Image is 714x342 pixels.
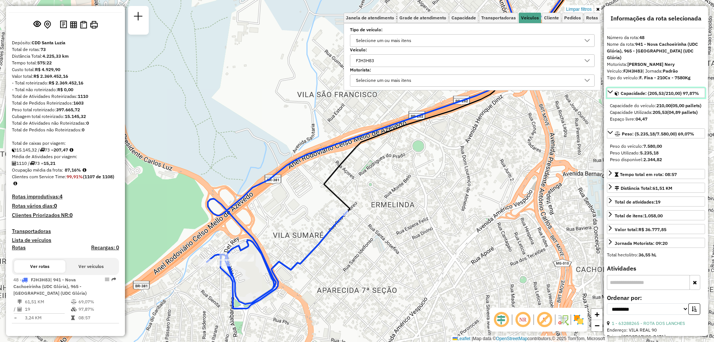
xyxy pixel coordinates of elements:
div: Capacidade Utilizada: [610,109,702,116]
span: + [595,310,599,319]
i: Total de rotas [40,148,45,152]
td: = [13,314,17,322]
span: Peso do veículo: [610,143,662,149]
button: Imprimir Rotas [89,19,99,30]
strong: Padrão [663,68,678,74]
strong: 04,47 [636,116,647,122]
td: 3,24 KM [25,314,71,322]
strong: 19 [655,199,660,205]
span: | 941 - Nova Cachoeirinha (UDC Glória), 965 - [GEOGRAPHIC_DATA] (UDC Glória) [13,277,87,296]
h4: Rotas vários dias: [12,203,119,209]
td: 61,51 KM [25,298,71,306]
strong: (04,89 pallets) [667,109,698,115]
div: Total de Atividades não Roteirizadas: [12,120,119,127]
button: Centralizar mapa no depósito ou ponto de apoio [42,19,52,31]
button: Ordem crescente [688,303,700,315]
div: Capacidade do veículo: [610,102,702,109]
strong: 941 - Nova Cachoeirinha (UDC Glória), 965 - [GEOGRAPHIC_DATA] (UDC Glória) [607,41,698,60]
strong: 7.580,00 [643,143,662,149]
i: Cubagem total roteirizado [12,148,16,152]
strong: 0 [54,202,57,209]
div: Valor total: [615,226,666,233]
span: Ocupação média da frota: [12,167,63,173]
strong: 397.665,72 [56,107,80,112]
div: Total de itens: [615,212,663,219]
em: Rota exportada [112,277,116,282]
strong: 575:22 [37,60,52,65]
span: Exibir rótulo [535,311,553,329]
button: Logs desbloquear sessão [58,19,68,31]
strong: 36,55 hL [639,252,656,258]
h4: Lista de veículos [12,237,119,243]
div: Depósito: [12,39,119,46]
strong: 99,91% [67,174,83,179]
span: Capacidade [451,16,476,20]
div: Total de Pedidos Roteirizados: [12,100,119,106]
a: Peso: (5.235,18/7.580,00) 69,07% [607,128,705,138]
h4: Rotas [12,244,26,251]
label: Veículo: [350,47,595,53]
strong: 2.344,82 [643,157,662,162]
strong: 0 [82,127,84,132]
button: Ver rotas [14,260,65,273]
td: 97,87% [78,306,116,313]
button: Ver veículos [65,260,117,273]
strong: CDD Santa Luzia [32,40,65,45]
div: Total hectolitro: [607,252,705,258]
div: Peso: (5.235,18/7.580,00) 69,07% [607,140,705,166]
div: Total de rotas: [12,46,119,53]
strong: 4.225,33 km [42,53,69,59]
h4: Atividades [607,265,705,272]
td: 69,07% [78,298,116,306]
div: Peso disponível: [610,156,702,163]
div: Número da rota: [607,34,705,41]
a: OpenStreetMap [496,336,528,341]
div: Tempo total: [12,60,119,66]
button: Exibir sessão original [32,19,42,31]
i: Distância Total [17,300,22,304]
strong: 205,53 [653,109,667,115]
span: Clientes com Service Time: [12,174,67,179]
em: Rotas cross docking consideradas [13,181,17,186]
span: Cliente [544,16,559,20]
h4: Transportadoras [12,228,119,234]
a: Zoom out [591,320,602,331]
label: Ordenar por: [607,293,705,302]
td: 19 [25,306,71,313]
strong: F. Fixa - 210Cx - 7580Kg [639,75,691,80]
div: Peso Utilizado: [610,150,702,156]
strong: 15.145,32 [65,114,86,119]
h4: Informações da rota selecionada [607,15,705,22]
div: 15.145,32 / 73 = [12,147,119,153]
div: Peso total roteirizado: [12,106,119,113]
span: Capacidade: (205,53/210,00) 97,87% [621,90,699,96]
button: Visualizar Romaneio [78,19,89,30]
span: Ocultar NR [514,311,532,329]
strong: R$ 4.929,90 [35,67,60,72]
div: Total de Atividades Roteirizadas: [12,93,119,100]
div: Map data © contributors,© 2025 TomTom, Microsoft [451,336,607,342]
span: Tempo total em rota: 08:57 [620,172,677,177]
span: Grade de atendimento [399,16,446,20]
span: | Jornada: [643,68,678,74]
strong: [PERSON_NAME] Nery [627,61,675,67]
div: Selecione um ou mais itens [353,75,414,87]
div: Nome da rota: [607,41,705,61]
a: Jornada Motorista: 09:20 [607,238,705,248]
span: Total de atividades: [615,199,660,205]
strong: 87,16% [65,167,81,173]
img: Exibir/Ocultar setores [573,314,585,326]
i: Tempo total em rota [71,316,75,320]
strong: R$ 0,00 [57,87,73,92]
i: Total de rotas [30,161,35,166]
div: - Total roteirizado: [12,80,119,86]
strong: 15,21 [44,160,55,166]
div: Distância Total: [615,185,672,192]
a: Distância Total:61,51 KM [607,183,705,193]
strong: 0 [86,120,89,126]
span: Peso: (5.235,18/7.580,00) 69,07% [622,131,694,137]
a: Total de atividades:19 [607,196,705,207]
div: Média de Atividades por viagem: [12,153,119,160]
span: Pedidos [564,16,581,20]
a: Ocultar filtros [595,5,601,13]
